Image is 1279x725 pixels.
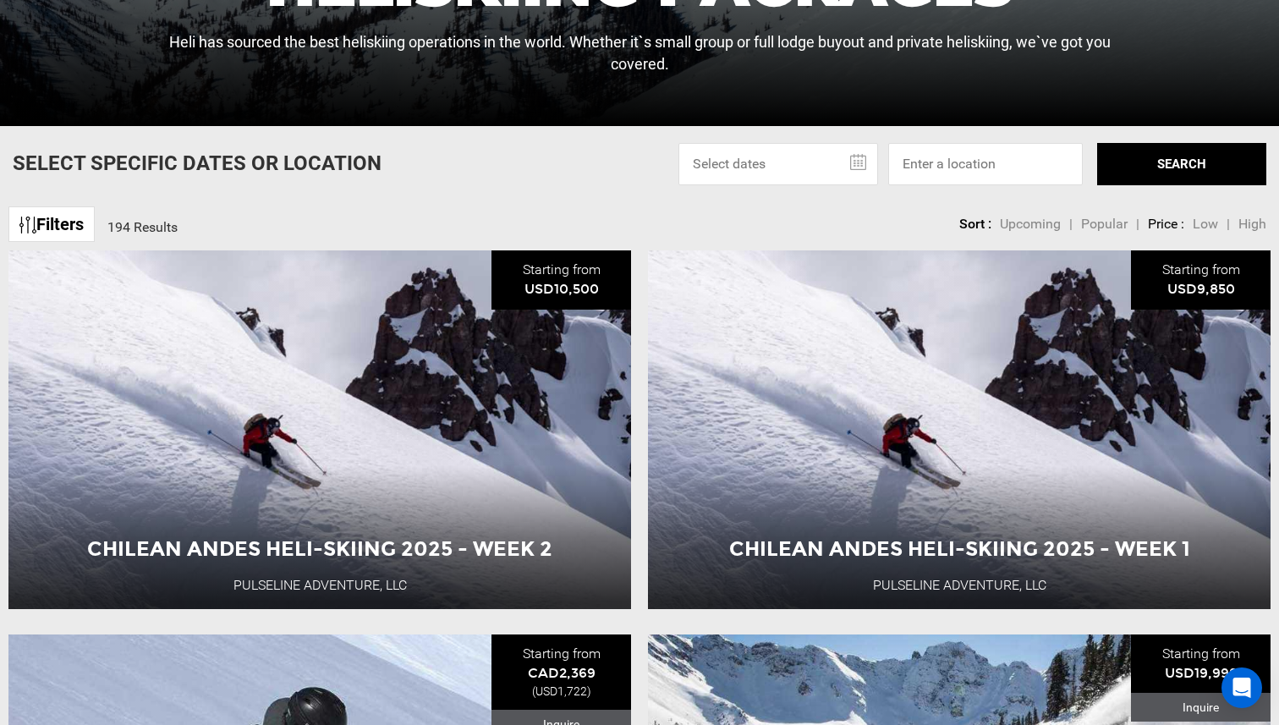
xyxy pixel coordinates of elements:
[8,206,95,243] a: Filters
[1136,215,1139,234] li: |
[1227,215,1230,234] li: |
[1097,143,1266,185] button: SEARCH
[1148,215,1184,234] li: Price :
[959,215,991,234] li: Sort :
[13,149,382,178] p: Select Specific Dates Or Location
[168,31,1111,74] p: Heli has sourced the best heliskiing operations in the world. Whether it`s small group or full lo...
[1238,216,1266,232] span: High
[888,143,1083,185] input: Enter a location
[1000,216,1061,232] span: Upcoming
[678,143,878,185] input: Select dates
[19,217,36,233] img: btn-icon.svg
[1081,216,1128,232] span: Popular
[107,219,178,235] span: 194 Results
[1193,216,1218,232] span: Low
[1221,667,1262,708] div: Open Intercom Messenger
[1069,215,1073,234] li: |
